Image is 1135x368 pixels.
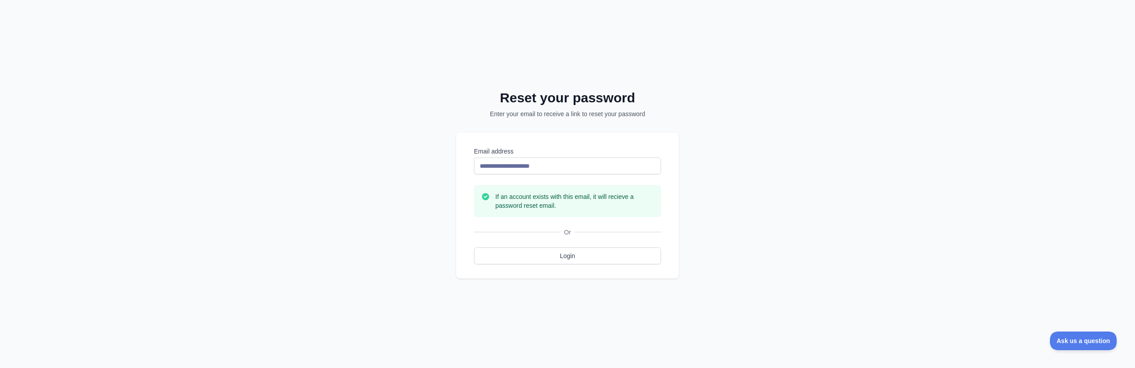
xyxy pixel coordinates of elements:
[560,228,575,237] span: Or
[468,109,667,118] p: Enter your email to receive a link to reset your password
[495,192,654,210] h3: If an account exists with this email, it will recieve a password reset email.
[474,147,661,156] label: Email address
[468,90,667,106] h2: Reset your password
[474,247,661,264] a: Login
[1050,332,1117,350] iframe: Toggle Customer Support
